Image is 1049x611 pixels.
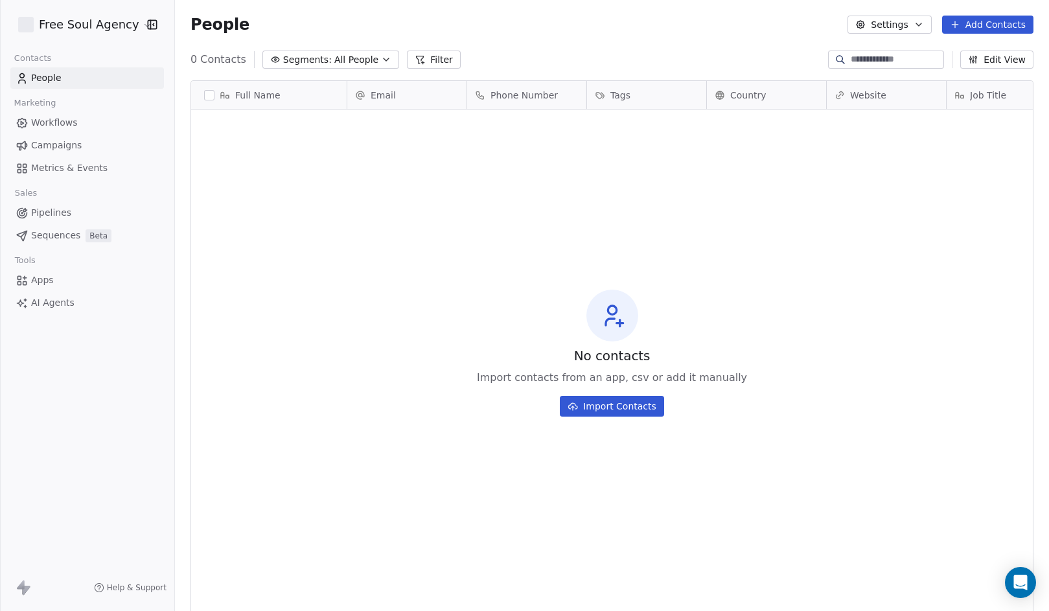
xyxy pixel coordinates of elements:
a: Import Contacts [560,391,664,417]
span: Tools [9,251,41,270]
span: Email [371,89,396,102]
a: Apps [10,270,164,291]
span: Pipelines [31,206,71,220]
span: People [31,71,62,85]
div: Tags [587,81,706,109]
span: Phone Number [490,89,558,102]
span: Website [850,89,886,102]
span: Full Name [235,89,281,102]
span: People [190,15,249,34]
span: Help & Support [107,582,167,593]
span: 0 Contacts [190,52,246,67]
span: Apps [31,273,54,287]
a: People [10,67,164,89]
span: Job Title [970,89,1006,102]
span: Segments: [283,53,332,67]
div: Full Name [191,81,347,109]
span: Tags [610,89,630,102]
a: Pipelines [10,202,164,224]
span: Free Soul Agency [39,16,139,33]
div: Website [827,81,946,109]
span: Sequences [31,229,80,242]
span: Marketing [8,93,62,113]
a: AI Agents [10,292,164,314]
span: Contacts [8,49,57,68]
div: Open Intercom Messenger [1005,567,1036,598]
button: Add Contacts [942,16,1033,34]
a: Metrics & Events [10,157,164,179]
span: Country [730,89,767,102]
span: AI Agents [31,296,75,310]
button: Import Contacts [560,396,664,417]
span: All People [334,53,378,67]
div: Country [707,81,826,109]
button: Filter [407,51,461,69]
span: Workflows [31,116,78,130]
a: Campaigns [10,135,164,156]
div: Email [347,81,467,109]
span: Campaigns [31,139,82,152]
a: Workflows [10,112,164,133]
a: SequencesBeta [10,225,164,246]
button: Settings [847,16,931,34]
span: No contacts [574,347,651,365]
button: Edit View [960,51,1033,69]
a: Help & Support [94,582,167,593]
button: Free Soul Agency [16,14,138,36]
span: Beta [86,229,111,242]
span: Metrics & Events [31,161,108,175]
div: grid [191,110,347,588]
div: Phone Number [467,81,586,109]
span: Import contacts from an app, csv or add it manually [477,370,747,386]
span: Sales [9,183,43,203]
